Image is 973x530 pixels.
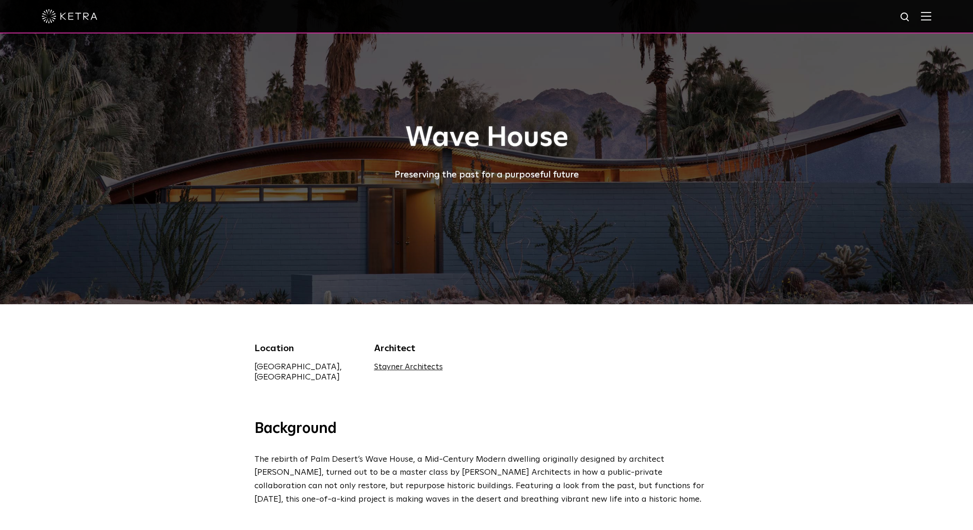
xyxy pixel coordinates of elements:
[254,123,719,153] h1: Wave House
[374,363,443,371] a: Stayner Architects
[921,12,931,20] img: Hamburger%20Nav.svg
[254,341,360,355] div: Location
[900,12,911,23] img: search icon
[374,341,480,355] div: Architect
[254,167,719,182] div: Preserving the past for a purposeful future
[254,455,704,504] span: The rebirth of Palm Desert’s Wave House, a Mid-Century Modern dwelling originally designed by arc...
[254,419,719,439] h3: Background
[42,9,97,23] img: ketra-logo-2019-white
[254,362,360,382] div: [GEOGRAPHIC_DATA], [GEOGRAPHIC_DATA]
